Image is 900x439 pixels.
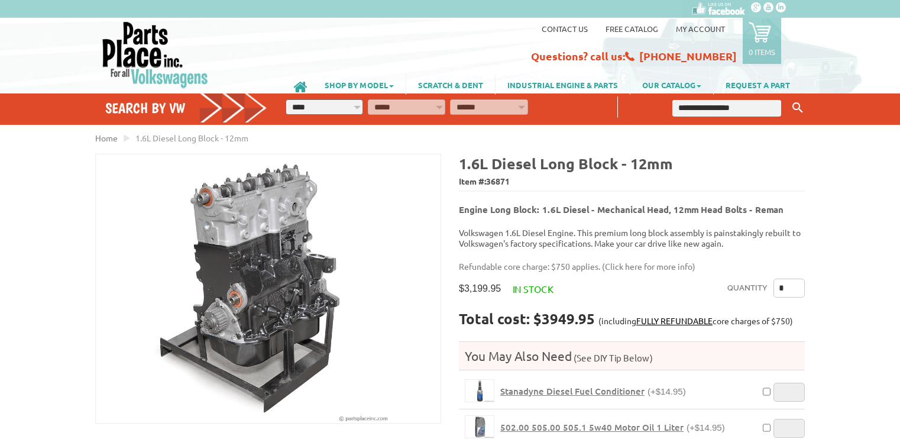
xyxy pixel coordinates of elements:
h4: Search by VW [105,99,267,117]
a: REQUEST A PART [714,75,802,95]
a: My Account [676,24,725,34]
a: Click here for more info [605,261,692,272]
a: Contact us [542,24,588,34]
a: SHOP BY MODEL [313,75,406,95]
img: 1.6L Diesel Long Block [96,154,441,423]
p: 0 items [749,47,775,57]
p: Volkswagen 1.6L Diesel Engine. This premium long block assembly is painstakingly rebuilt to Volks... [459,227,805,248]
img: 502.00 505.00 505.1 5w40 Motor Oil 1 Liter [465,416,494,438]
span: (See DIY Tip Below) [572,352,653,363]
span: 1.6L Diesel Long Block - 12mm [135,133,248,143]
a: Stanadyne Diesel Fuel Conditioner(+$14.95) [500,386,686,397]
label: Quantity [727,279,768,298]
a: 502.00 505.00 505.1 5w40 Motor Oil 1 Liter(+$14.95) [500,422,725,433]
a: Home [95,133,118,143]
span: $3,199.95 [459,283,501,294]
a: Free Catalog [606,24,658,34]
h4: You May Also Need [459,348,805,364]
span: 502.00 505.00 505.1 5w40 Motor Oil 1 Liter [500,421,684,433]
span: Item #: [459,173,805,191]
a: 0 items [743,18,781,64]
a: INDUSTRIAL ENGINE & PARTS [496,75,630,95]
strong: Total cost: $3949.95 [459,309,595,328]
span: (+$14.95) [687,422,725,432]
img: Parts Place Inc! [101,21,209,89]
span: Stanadyne Diesel Fuel Conditioner [500,385,645,397]
a: FULLY REFUNDABLE [636,315,713,326]
a: SCRATCH & DENT [406,75,495,95]
span: In stock [513,283,553,295]
a: 502.00 505.00 505.1 5w40 Motor Oil 1 Liter [465,415,494,438]
b: 1.6L Diesel Long Block - 12mm [459,154,673,173]
img: Stanadyne Diesel Fuel Conditioner [465,380,494,402]
b: Engine Long Block: 1.6L Diesel - Mechanical Head, 12mm Head Bolts - Reman [459,204,784,215]
span: 36871 [486,176,510,186]
span: (+$14.95) [648,386,686,396]
span: (including core charges of $750) [598,315,793,326]
p: Refundable core charge: $750 applies. ( ) [459,260,796,273]
a: OUR CATALOG [630,75,713,95]
a: Stanadyne Diesel Fuel Conditioner [465,379,494,402]
button: Keyword Search [789,98,807,118]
